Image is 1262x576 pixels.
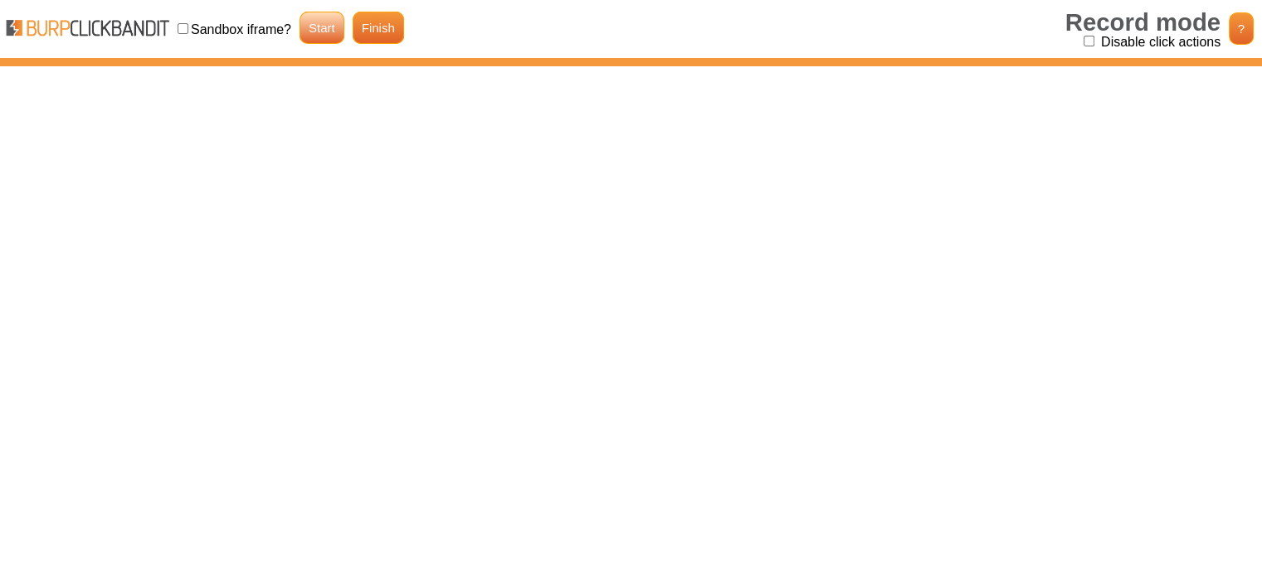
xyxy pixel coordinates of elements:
[1101,35,1221,49] label: Disable click actions
[4,18,170,37] img: njHnKJCwAAAABJRU5ErkJggg==
[1065,8,1221,36] h1: Record mode
[1229,12,1254,45] a: ?
[353,12,404,44] a: Finish
[300,12,344,44] a: Start
[191,22,291,36] label: Sandbox iframe?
